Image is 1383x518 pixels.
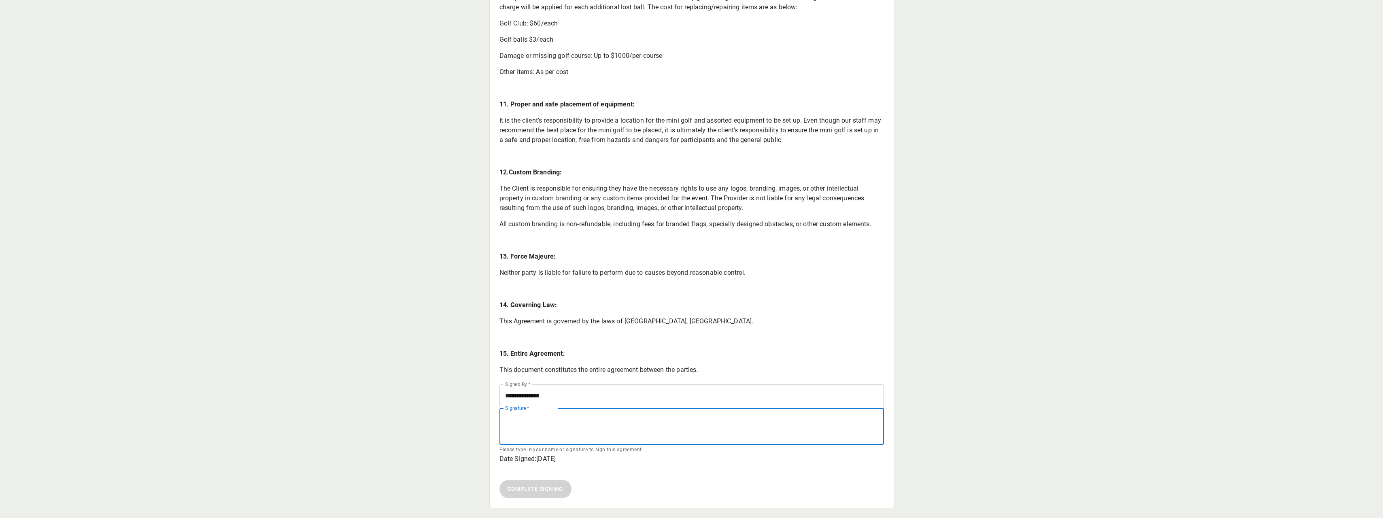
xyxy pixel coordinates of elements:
[499,365,884,375] p: This document constitutes the entire agreement between the parties.
[499,454,884,464] p: Date Signed: [DATE]
[499,184,884,213] p: The Client is responsible for ensuring they have the necessary rights to use any logos, branding,...
[508,484,563,494] span: Complete Signing
[499,316,884,326] p: This Agreement is governed by the laws of [GEOGRAPHIC_DATA], [GEOGRAPHIC_DATA].
[499,116,884,145] p: It is the client's responsibility to provide a location for the mini golf and assorted equipment ...
[499,268,884,278] p: Neither party is liable for failure to perform due to causes beyond reasonable control.
[499,446,884,454] p: Please type in your name or signature to sign this agreement
[499,168,562,176] strong: 12.Custom Branding:
[499,350,565,357] strong: 15. Entire Agreement:
[505,405,529,412] label: Signature
[499,67,884,77] p: Other items: As per cost
[499,100,635,108] strong: 11. Proper and safe placement of equipment:
[505,381,530,388] label: Signed By
[499,35,884,45] p: Golf balls $3/each
[499,19,884,28] p: Golf Club: $60/each
[499,301,557,309] strong: 14. Governing Law:
[499,51,884,61] p: Damage or missing golf course: Up to $1000/per course
[499,219,884,229] p: All custom branding is non-refundable, including fees for branded flags, specially designed obsta...
[499,253,556,260] strong: 13. Force Majeure:
[499,480,571,498] button: Complete Signing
